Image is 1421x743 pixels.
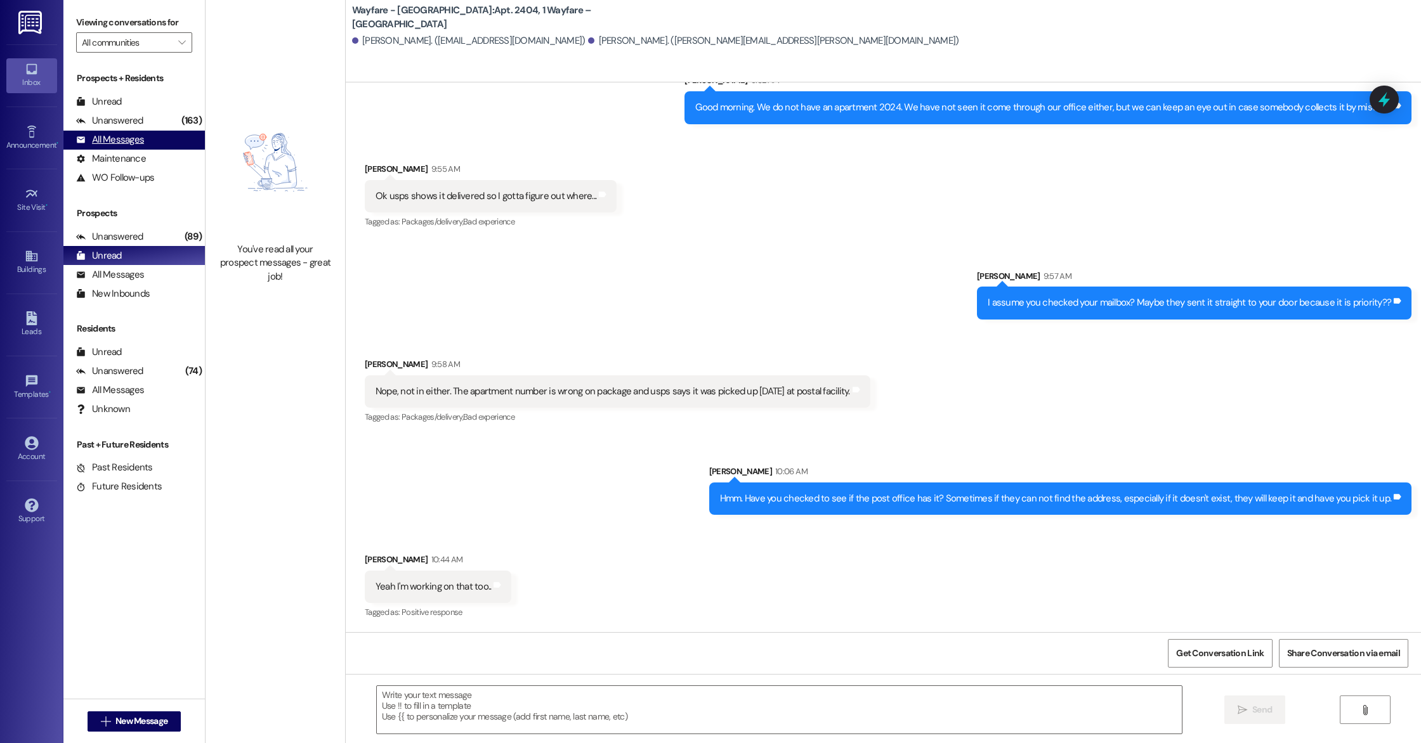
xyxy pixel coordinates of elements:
[365,603,512,621] div: Tagged as:
[178,111,205,131] div: (163)
[463,216,514,227] span: Bad experience
[1176,647,1264,660] span: Get Conversation Link
[6,432,57,467] a: Account
[352,4,606,31] b: Wayfare - [GEOGRAPHIC_DATA]: Apt. 2404, 1 Wayfare – [GEOGRAPHIC_DATA]
[76,171,154,184] div: WO Follow-ups
[365,162,617,180] div: [PERSON_NAME]
[76,249,122,262] div: Unread
[1360,705,1370,715] i: 
[1168,639,1272,668] button: Get Conversation Link
[709,465,1412,482] div: [PERSON_NAME]
[63,72,205,85] div: Prospects + Residents
[76,133,144,146] div: All Messages
[101,716,110,727] i: 
[6,245,57,280] a: Buildings
[352,34,586,48] div: [PERSON_NAME]. ([EMAIL_ADDRESS][DOMAIN_NAME])
[376,580,492,593] div: Yeah I'm working on that too..
[588,34,959,48] div: [PERSON_NAME]. ([PERSON_NAME][EMAIL_ADDRESS][PERSON_NAME][DOMAIN_NAME])
[402,411,463,422] span: Packages/delivery ,
[76,346,122,359] div: Unread
[56,139,58,148] span: •
[365,358,870,375] div: [PERSON_NAME]
[365,408,870,426] div: Tagged as:
[402,607,462,617] span: Positive response
[63,322,205,335] div: Residents
[1238,705,1247,715] i: 
[720,492,1392,505] div: Hmm. Have you checked to see if the post office has it? Sometimes if they can not find the addres...
[76,365,143,378] div: Unanswered
[402,216,463,227] span: Packages/delivery ,
[376,385,850,398] div: Nope, not in either. The apartment number is wrong on package and usps says it was picked up [DAT...
[76,384,144,397] div: All Messages
[182,361,205,381] div: (74)
[115,714,167,728] span: New Message
[376,190,596,203] div: Ok usps shows it delivered so I gotta figure out where...
[76,13,192,32] label: Viewing conversations for
[76,480,162,493] div: Future Residents
[46,201,48,210] span: •
[63,207,205,220] div: Prospects
[49,388,51,397] span: •
[1224,695,1286,724] button: Send
[18,11,44,34] img: ResiDesk Logo
[76,114,143,127] div: Unanswered
[6,183,57,217] a: Site Visit •
[82,32,172,53] input: All communities
[988,296,1391,309] div: I assume you checked your mailbox? Maybe they sent it straight to your door because it is priority??
[88,711,181,732] button: New Message
[428,553,463,566] div: 10:44 AM
[76,287,150,300] div: New Inbounds
[1252,703,1272,716] span: Send
[219,88,331,236] img: empty-state
[181,227,205,247] div: (89)
[76,461,153,474] div: Past Residents
[219,243,331,283] div: You've read all your prospect messages - great job!
[695,101,1391,114] div: Good morning. We do not have an apartment 2024. We have not seen it come through our office eithe...
[6,494,57,529] a: Support
[178,37,185,48] i: 
[772,465,808,478] div: 10:06 AM
[428,358,460,371] div: 9:58 AM
[6,58,57,93] a: Inbox
[463,411,514,422] span: Bad experience
[76,230,143,243] div: Unanswered
[63,438,205,451] div: Past + Future Residents
[365,553,512,571] div: [PERSON_NAME]
[365,212,617,231] div: Tagged as:
[76,152,146,165] div: Maintenance
[6,370,57,404] a: Templates •
[76,403,130,416] div: Unknown
[684,74,1411,91] div: [PERSON_NAME]
[1040,269,1071,283] div: 9:57 AM
[76,95,122,108] div: Unread
[1279,639,1408,668] button: Share Conversation via email
[76,268,144,281] div: All Messages
[428,162,460,176] div: 9:55 AM
[6,307,57,342] a: Leads
[977,269,1411,287] div: [PERSON_NAME]
[1287,647,1400,660] span: Share Conversation via email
